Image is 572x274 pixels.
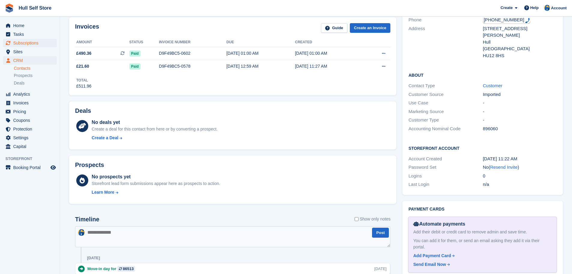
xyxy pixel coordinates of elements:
span: Tasks [13,30,49,38]
a: 86513 [117,266,135,272]
button: Post [372,228,389,238]
a: menu [3,116,57,125]
span: £21.60 [76,63,89,69]
div: 0 [483,173,557,180]
a: Deals [14,80,57,86]
div: [DATE] 01:00 AM [295,50,364,57]
div: Automate payments [413,220,552,228]
span: ( ) [489,165,519,170]
a: menu [3,30,57,38]
a: menu [3,99,57,107]
div: Use Case [408,100,483,106]
th: Amount [75,38,129,47]
div: Add their debit or credit card to remove admin and save time. [413,229,552,235]
h2: Payment cards [408,207,557,212]
a: Customer [483,83,502,88]
a: Contacts [14,66,57,71]
div: [DATE] [374,266,387,272]
span: Deals [14,80,25,86]
div: 896060 [483,125,557,132]
h2: Deals [75,107,91,114]
div: Send Email Now [413,261,446,268]
div: [GEOGRAPHIC_DATA] [483,45,557,52]
span: Coupons [13,116,49,125]
img: Hull Self Store [78,229,85,236]
a: menu [3,39,57,47]
div: - [483,108,557,115]
div: 86513 [123,266,134,272]
label: Show only notes [355,216,391,222]
div: Create a Deal [92,135,118,141]
div: Contact Type [408,82,483,89]
div: Storefront lead form submissions appear here as prospects to action. [92,180,220,187]
th: Invoice number [159,38,226,47]
span: Invoices [13,99,49,107]
div: Logins [408,173,483,180]
h2: Prospects [75,162,104,168]
span: Create [501,5,513,11]
div: D9F49BC5-0602 [159,50,226,57]
a: menu [3,107,57,116]
span: Account [551,5,567,11]
div: - [483,100,557,106]
a: menu [3,21,57,30]
span: Home [13,21,49,30]
span: Help [530,5,539,11]
div: [DATE] 11:27 AM [295,63,364,69]
div: No [483,164,557,171]
a: Guide [321,23,347,33]
span: Booking Portal [13,163,49,172]
span: Prospects [14,73,32,79]
a: menu [3,163,57,172]
th: Status [129,38,159,47]
a: Create an Invoice [350,23,391,33]
span: Analytics [13,90,49,98]
th: Created [295,38,364,47]
a: Preview store [50,164,57,171]
span: Paid [129,51,141,57]
div: Learn More [92,189,114,195]
th: Due [226,38,295,47]
div: Customer Source [408,91,483,98]
span: Pricing [13,107,49,116]
div: Customer Type [408,117,483,124]
h2: About [408,72,557,78]
div: - [483,117,557,124]
a: Prospects [14,72,57,79]
span: Sites [13,48,49,56]
div: Address [408,25,483,59]
div: Create a deal for this contact from here or by converting a prospect. [92,126,217,132]
a: menu [3,134,57,142]
div: Total [76,78,92,83]
div: Phone [408,17,483,23]
span: Protection [13,125,49,133]
div: Imported [483,91,557,98]
span: Paid [129,63,141,69]
div: Last Login [408,181,483,188]
div: Hull [483,39,557,46]
div: Add Payment Card [413,253,451,259]
a: menu [3,142,57,151]
div: No prospects yet [92,173,220,180]
a: menu [3,125,57,133]
div: [STREET_ADDRESS][PERSON_NAME] [483,25,557,39]
div: [DATE] 11:22 AM [483,155,557,162]
h2: Timeline [75,216,99,223]
div: n/a [483,181,557,188]
div: [DATE] 12:59 AM [226,63,295,69]
h2: Storefront Account [408,145,557,151]
a: Hull Self Store [16,3,54,13]
a: menu [3,90,57,98]
input: Show only notes [355,216,359,222]
span: Storefront [5,156,60,162]
a: Add Payment Card [413,253,549,259]
div: £511.96 [76,83,92,89]
img: stora-icon-8386f47178a22dfd0bd8f6a31ec36ba5ce8667c1dd55bd0f319d3a0aa187defe.svg [5,4,14,13]
div: Marketing Source [408,108,483,115]
span: CRM [13,56,49,65]
div: No deals yet [92,119,217,126]
div: HU12 8HS [483,52,557,59]
span: Settings [13,134,49,142]
a: Learn More [92,189,220,195]
a: menu [3,56,57,65]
